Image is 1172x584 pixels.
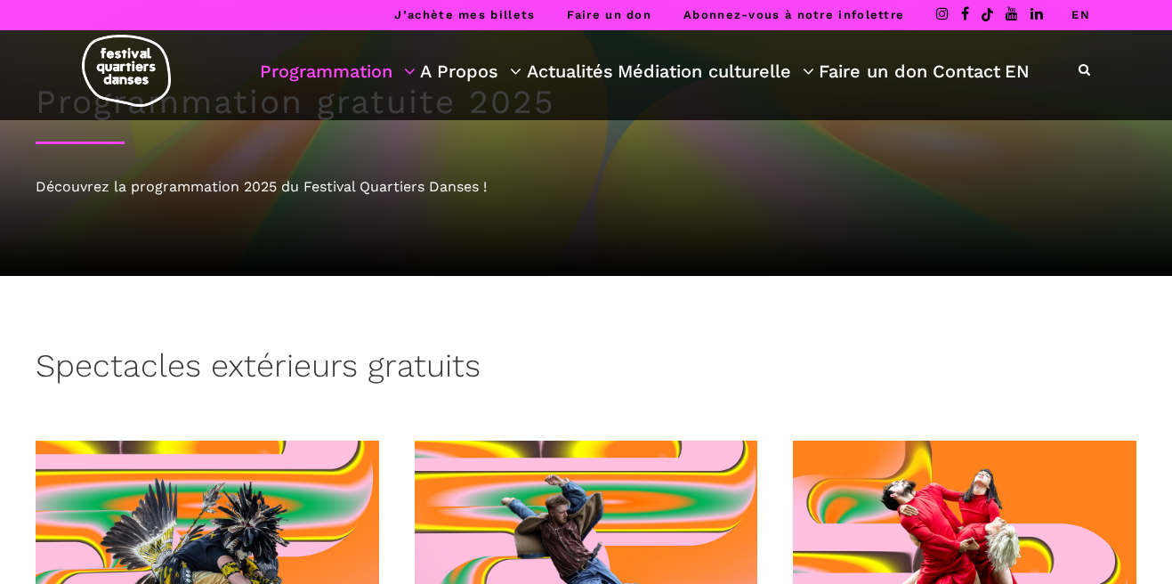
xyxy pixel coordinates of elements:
a: Abonnez-vous à notre infolettre [683,8,904,21]
a: EN [1005,56,1030,86]
a: Contact [933,56,1000,86]
a: Faire un don [819,56,927,86]
h3: Spectacles extérieurs gratuits [36,347,481,392]
img: logo-fqd-med [82,35,171,107]
a: Médiation culturelle [618,56,814,86]
a: Programmation [260,56,416,86]
a: Actualités [527,56,613,86]
a: A Propos [420,56,521,86]
a: J’achète mes billets [394,8,535,21]
div: Découvrez la programmation 2025 du Festival Quartiers Danses ! [36,175,1136,199]
a: Faire un don [567,8,651,21]
a: EN [1071,8,1090,21]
